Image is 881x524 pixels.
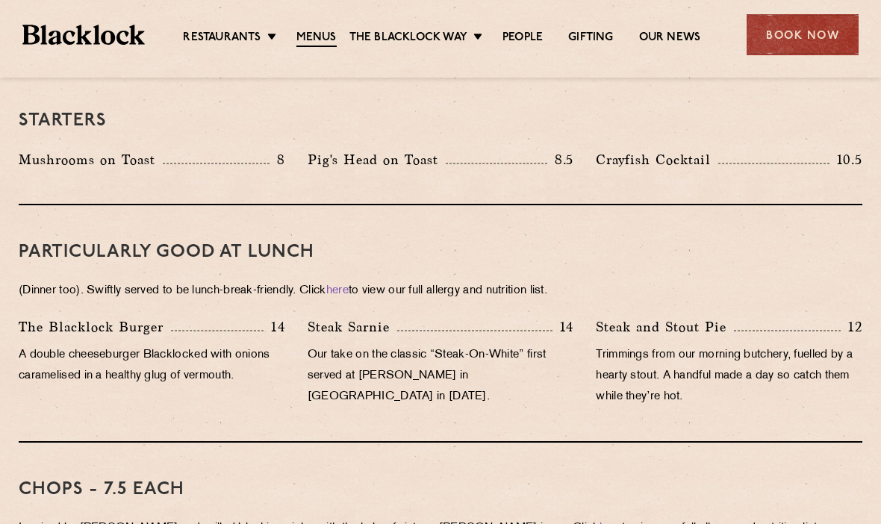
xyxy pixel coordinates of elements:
[747,14,859,55] div: Book Now
[349,31,467,46] a: The Blacklock Way
[829,150,862,169] p: 10.5
[19,111,862,131] h3: Starters
[19,149,163,170] p: Mushrooms on Toast
[19,243,862,262] h3: PARTICULARLY GOOD AT LUNCH
[552,317,574,337] p: 14
[19,316,171,337] p: The Blacklock Burger
[596,345,862,408] p: Trimmings from our morning butchery, fuelled by a hearty stout. A handful made a day so catch the...
[596,149,718,170] p: Crayfish Cocktail
[502,31,543,46] a: People
[547,150,574,169] p: 8.5
[308,149,446,170] p: Pig's Head on Toast
[19,345,285,387] p: A double cheeseburger Blacklocked with onions caramelised in a healthy glug of vermouth.
[19,281,862,302] p: (Dinner too). Swiftly served to be lunch-break-friendly. Click to view our full allergy and nutri...
[308,345,574,408] p: Our take on the classic “Steak-On-White” first served at [PERSON_NAME] in [GEOGRAPHIC_DATA] in [D...
[264,317,285,337] p: 14
[568,31,613,46] a: Gifting
[841,317,862,337] p: 12
[19,480,862,499] h3: Chops - 7.5 each
[596,316,734,337] p: Steak and Stout Pie
[22,25,145,46] img: BL_Textured_Logo-footer-cropped.svg
[639,31,701,46] a: Our News
[308,316,397,337] p: Steak Sarnie
[270,150,285,169] p: 8
[296,31,337,47] a: Menus
[326,285,349,296] a: here
[183,31,261,46] a: Restaurants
